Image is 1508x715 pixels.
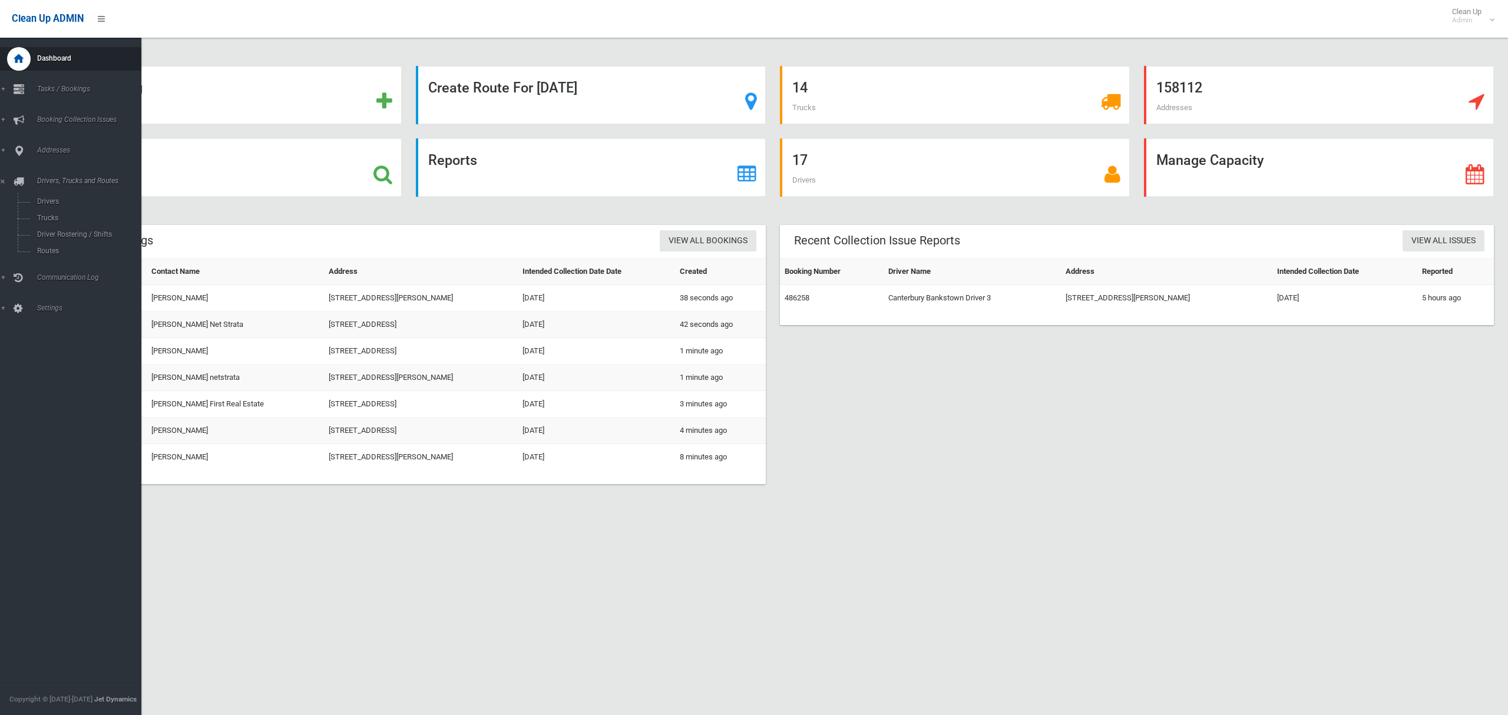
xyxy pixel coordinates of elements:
[518,338,675,365] td: [DATE]
[1417,259,1494,285] th: Reported
[780,229,974,252] header: Recent Collection Issue Reports
[324,285,518,312] td: [STREET_ADDRESS][PERSON_NAME]
[1156,152,1264,168] strong: Manage Capacity
[780,259,884,285] th: Booking Number
[147,285,323,312] td: [PERSON_NAME]
[1156,103,1192,112] span: Addresses
[324,338,518,365] td: [STREET_ADDRESS]
[147,312,323,338] td: [PERSON_NAME] Net Strata
[780,66,1130,124] a: 14 Trucks
[1403,230,1484,252] a: View All Issues
[792,152,808,168] strong: 17
[34,54,141,62] span: Dashboard
[675,444,766,471] td: 8 minutes ago
[884,259,1061,285] th: Driver Name
[416,138,766,197] a: Reports
[34,115,141,124] span: Booking Collection Issues
[518,418,675,444] td: [DATE]
[34,214,131,222] span: Trucks
[1272,259,1417,285] th: Intended Collection Date
[147,391,323,418] td: [PERSON_NAME] First Real Estate
[1061,259,1273,285] th: Address
[34,247,131,255] span: Routes
[884,285,1061,312] td: Canterbury Bankstown Driver 3
[34,146,141,154] span: Addresses
[1061,285,1273,312] td: [STREET_ADDRESS][PERSON_NAME]
[785,293,809,302] a: 486258
[792,103,816,112] span: Trucks
[428,80,577,96] strong: Create Route For [DATE]
[34,197,131,206] span: Drivers
[147,444,323,471] td: [PERSON_NAME]
[324,259,518,285] th: Address
[660,230,756,252] a: View All Bookings
[52,66,402,124] a: Add Booking
[675,259,766,285] th: Created
[147,338,323,365] td: [PERSON_NAME]
[416,66,766,124] a: Create Route For [DATE]
[675,418,766,444] td: 4 minutes ago
[428,152,477,168] strong: Reports
[34,273,141,282] span: Communication Log
[147,365,323,391] td: [PERSON_NAME] netstrata
[9,695,92,703] span: Copyright © [DATE]-[DATE]
[324,365,518,391] td: [STREET_ADDRESS][PERSON_NAME]
[675,365,766,391] td: 1 minute ago
[12,13,84,24] span: Clean Up ADMIN
[324,444,518,471] td: [STREET_ADDRESS][PERSON_NAME]
[52,138,402,197] a: Search
[518,285,675,312] td: [DATE]
[1446,7,1493,25] span: Clean Up
[147,418,323,444] td: [PERSON_NAME]
[34,230,131,239] span: Driver Rostering / Shifts
[34,304,141,312] span: Settings
[34,85,141,93] span: Tasks / Bookings
[324,391,518,418] td: [STREET_ADDRESS]
[1417,285,1494,312] td: 5 hours ago
[518,259,675,285] th: Intended Collection Date Date
[792,80,808,96] strong: 14
[1144,138,1494,197] a: Manage Capacity
[34,177,141,185] span: Drivers, Trucks and Routes
[518,365,675,391] td: [DATE]
[1452,16,1481,25] small: Admin
[675,312,766,338] td: 42 seconds ago
[518,391,675,418] td: [DATE]
[324,312,518,338] td: [STREET_ADDRESS]
[518,444,675,471] td: [DATE]
[675,338,766,365] td: 1 minute ago
[94,695,137,703] strong: Jet Dynamics
[780,138,1130,197] a: 17 Drivers
[1156,80,1202,96] strong: 158112
[675,285,766,312] td: 38 seconds ago
[147,259,323,285] th: Contact Name
[1272,285,1417,312] td: [DATE]
[518,312,675,338] td: [DATE]
[324,418,518,444] td: [STREET_ADDRESS]
[1144,66,1494,124] a: 158112 Addresses
[675,391,766,418] td: 3 minutes ago
[792,176,816,184] span: Drivers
